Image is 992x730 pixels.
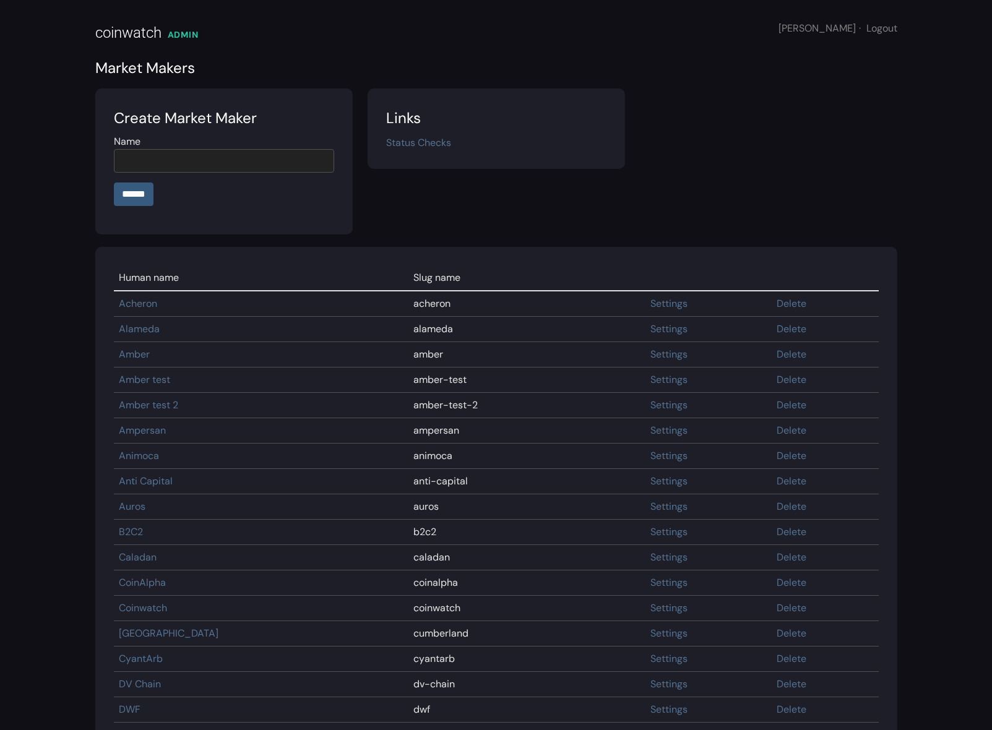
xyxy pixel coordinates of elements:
span: · [859,22,861,35]
a: Alameda [119,322,160,335]
td: auros [408,494,645,520]
td: cumberland [408,621,645,646]
a: Logout [866,22,897,35]
a: Animoca [119,449,159,462]
a: Settings [650,348,688,361]
a: Delete [777,601,806,614]
a: Anti Capital [119,474,173,487]
a: Delete [777,322,806,335]
td: ampersan [408,418,645,444]
a: Delete [777,373,806,386]
a: Delete [777,703,806,716]
a: Settings [650,474,688,487]
div: coinwatch [95,22,162,44]
a: Settings [650,424,688,437]
a: Delete [777,500,806,513]
div: [PERSON_NAME] [779,21,897,36]
a: Settings [650,398,688,411]
a: Settings [650,373,688,386]
a: Settings [650,652,688,665]
a: Acheron [119,297,157,310]
div: Market Makers [95,57,897,79]
a: Settings [650,525,688,538]
a: Auros [119,500,145,513]
a: Settings [650,500,688,513]
a: Settings [650,551,688,564]
a: Amber [119,348,150,361]
td: Slug name [408,265,645,291]
a: Delete [777,474,806,487]
td: amber-test [408,367,645,393]
a: Settings [650,677,688,690]
td: b2c2 [408,520,645,545]
td: animoca [408,444,645,469]
a: Delete [777,576,806,589]
label: Name [114,134,140,149]
a: CoinAlpha [119,576,166,589]
td: dwf [408,697,645,723]
div: Links [386,107,606,129]
td: acheron [408,291,645,317]
a: DV Chain [119,677,161,690]
a: Delete [777,525,806,538]
a: Settings [650,322,688,335]
td: dv-chain [408,672,645,697]
a: Settings [650,703,688,716]
a: [GEOGRAPHIC_DATA] [119,627,218,640]
a: Delete [777,424,806,437]
a: B2C2 [119,525,143,538]
a: Delete [777,348,806,361]
a: Delete [777,652,806,665]
a: Delete [777,398,806,411]
td: amber-test-2 [408,393,645,418]
a: Settings [650,601,688,614]
a: DWF [119,703,140,716]
a: Settings [650,449,688,462]
a: CyantArb [119,652,163,665]
a: Amber test [119,373,170,386]
a: Delete [777,627,806,640]
a: Settings [650,297,688,310]
td: Human name [114,265,409,291]
td: anti-capital [408,469,645,494]
td: coinwatch [408,596,645,621]
a: Delete [777,449,806,462]
td: alameda [408,317,645,342]
td: coinalpha [408,570,645,596]
td: cyantarb [408,646,645,672]
td: caladan [408,545,645,570]
td: amber [408,342,645,367]
a: Delete [777,677,806,690]
a: Status Checks [386,136,451,149]
a: Amber test 2 [119,398,178,411]
a: Ampersan [119,424,166,437]
div: Create Market Maker [114,107,334,129]
a: Settings [650,627,688,640]
a: Settings [650,576,688,589]
a: Delete [777,551,806,564]
div: ADMIN [168,28,199,41]
a: Caladan [119,551,157,564]
a: Delete [777,297,806,310]
a: Coinwatch [119,601,167,614]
